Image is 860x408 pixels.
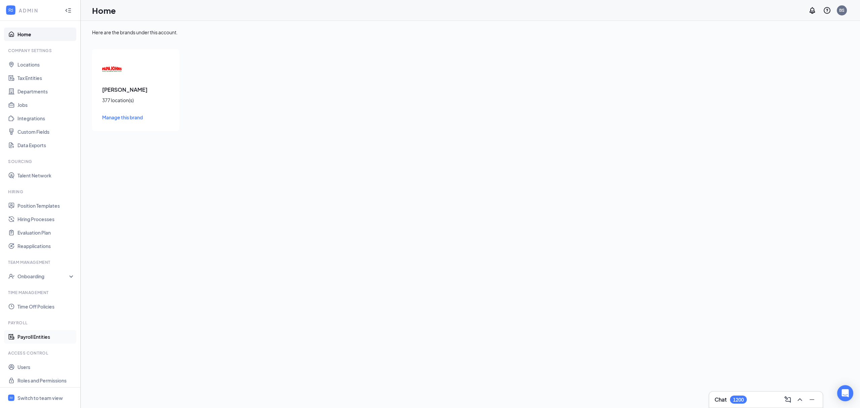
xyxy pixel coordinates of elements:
svg: WorkstreamLogo [7,7,14,13]
a: Roles and Permissions [17,374,75,387]
div: Company Settings [8,48,74,53]
a: Users [17,360,75,374]
svg: QuestionInfo [823,6,831,14]
button: ComposeMessage [782,394,793,405]
a: Home [17,28,75,41]
div: Onboarding [17,273,69,280]
a: Integrations [17,112,75,125]
svg: ComposeMessage [784,396,792,404]
div: Payroll [8,320,74,326]
a: Locations [17,58,75,71]
div: Time Management [8,290,74,295]
span: Manage this brand [102,114,143,120]
a: Manage this brand [102,114,169,121]
div: ADMIN [19,7,59,14]
a: Payroll Entities [17,330,75,343]
button: Minimize [807,394,817,405]
div: Open Intercom Messenger [837,385,853,401]
div: Here are the brands under this account. [92,29,849,36]
svg: Notifications [808,6,816,14]
h3: [PERSON_NAME] [102,86,169,93]
a: Evaluation Plan [17,226,75,239]
svg: UserCheck [8,273,15,280]
svg: ChevronUp [796,396,804,404]
button: ChevronUp [794,394,805,405]
a: Tax Entities [17,71,75,85]
img: Papa Johns logo [102,59,122,79]
div: Switch to team view [17,395,63,401]
div: 377 location(s) [102,97,169,104]
div: Team Management [8,259,74,265]
h1: Home [92,5,116,16]
h3: Chat [715,396,727,403]
a: Jobs [17,98,75,112]
div: Sourcing [8,159,74,164]
div: BS [839,7,845,13]
a: Time Off Policies [17,300,75,313]
div: Access control [8,350,74,356]
a: Talent Network [17,169,75,182]
a: Hiring Processes [17,212,75,226]
div: Hiring [8,189,74,195]
a: Data Exports [17,138,75,152]
div: 1200 [733,397,744,403]
svg: WorkstreamLogo [9,396,13,400]
svg: Minimize [808,396,816,404]
a: Custom Fields [17,125,75,138]
svg: Collapse [65,7,72,14]
a: Position Templates [17,199,75,212]
a: Reapplications [17,239,75,253]
a: Departments [17,85,75,98]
